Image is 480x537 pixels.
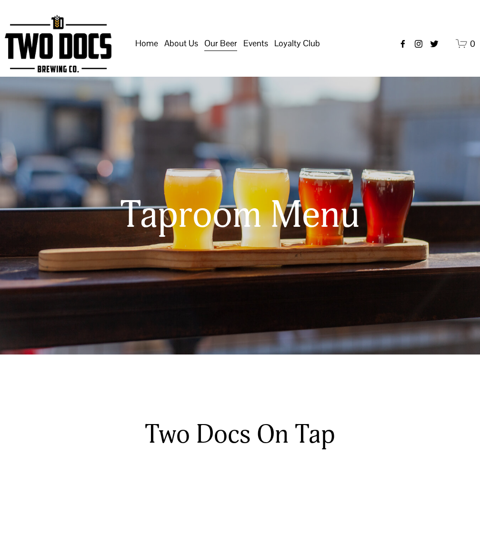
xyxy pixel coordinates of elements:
[274,35,320,51] span: Loyalty Club
[274,35,320,53] a: folder dropdown
[135,35,158,53] a: Home
[470,38,475,49] span: 0
[164,35,198,53] a: folder dropdown
[243,35,268,53] a: folder dropdown
[243,35,268,51] span: Events
[204,35,237,51] span: Our Beer
[414,39,423,49] a: instagram-unauth
[127,419,354,451] h2: Two Docs On Tap
[456,38,475,50] a: 0 items in cart
[64,194,417,236] h1: Taproom Menu
[164,35,198,51] span: About Us
[204,35,237,53] a: folder dropdown
[5,15,111,72] img: Two Docs Brewing Co.
[398,39,408,49] a: Facebook
[430,39,439,49] a: twitter-unauth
